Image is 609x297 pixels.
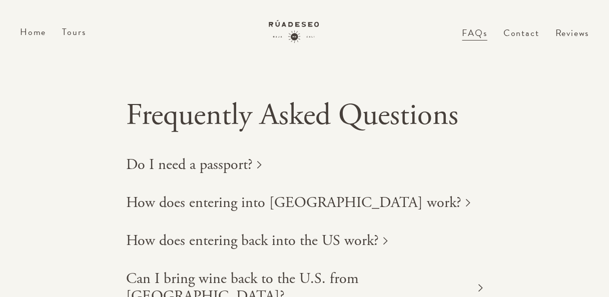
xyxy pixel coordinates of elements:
a: Contact [503,29,539,52]
h1: Do I need a passport? [126,156,253,173]
h1: How does entering back into the US work? [126,232,379,249]
a: FAQs [462,29,487,52]
h1: How does entering into [GEOGRAPHIC_DATA] work? [126,194,461,211]
a: Reviews [555,26,589,39]
h1: Frequently Asked Questions [126,99,483,132]
a: Tours [62,25,86,38]
a: Home [20,25,46,38]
